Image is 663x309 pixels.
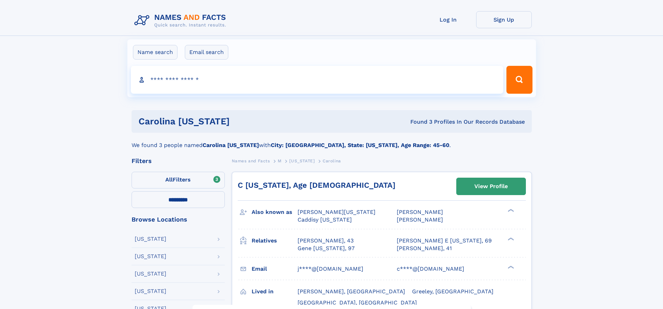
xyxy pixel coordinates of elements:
[289,159,315,163] span: [US_STATE]
[132,216,225,223] div: Browse Locations
[252,263,298,275] h3: Email
[139,117,320,126] h1: Carolina [US_STATE]
[135,271,166,277] div: [US_STATE]
[238,181,395,190] a: C [US_STATE], Age [DEMOGRAPHIC_DATA]
[298,245,355,252] a: Gene [US_STATE], 97
[135,254,166,259] div: [US_STATE]
[397,245,452,252] a: [PERSON_NAME], 41
[135,288,166,294] div: [US_STATE]
[298,237,354,245] a: [PERSON_NAME], 43
[298,209,376,215] span: [PERSON_NAME][US_STATE]
[412,288,494,295] span: Greeley, [GEOGRAPHIC_DATA]
[133,45,177,60] label: Name search
[132,133,532,149] div: We found 3 people named with .
[185,45,228,60] label: Email search
[203,142,259,148] b: Carolina [US_STATE]
[289,156,315,165] a: [US_STATE]
[506,66,532,94] button: Search Button
[132,11,232,30] img: Logo Names and Facts
[506,265,514,269] div: ❯
[132,158,225,164] div: Filters
[506,208,514,213] div: ❯
[506,237,514,241] div: ❯
[397,216,443,223] span: [PERSON_NAME]
[132,172,225,188] label: Filters
[252,235,298,247] h3: Relatives
[278,156,282,165] a: M
[271,142,449,148] b: City: [GEOGRAPHIC_DATA], State: [US_STATE], Age Range: 45-60
[252,286,298,298] h3: Lived in
[397,209,443,215] span: [PERSON_NAME]
[298,216,352,223] span: Caddisy [US_STATE]
[320,118,525,126] div: Found 3 Profiles In Our Records Database
[232,156,270,165] a: Names and Facts
[323,159,341,163] span: Carolina
[135,236,166,242] div: [US_STATE]
[131,66,504,94] input: search input
[165,176,173,183] span: All
[474,178,508,194] div: View Profile
[278,159,282,163] span: M
[420,11,476,28] a: Log In
[457,178,526,195] a: View Profile
[252,206,298,218] h3: Also known as
[476,11,532,28] a: Sign Up
[298,288,405,295] span: [PERSON_NAME], [GEOGRAPHIC_DATA]
[298,299,417,306] span: [GEOGRAPHIC_DATA], [GEOGRAPHIC_DATA]
[397,237,492,245] a: [PERSON_NAME] E [US_STATE], 69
